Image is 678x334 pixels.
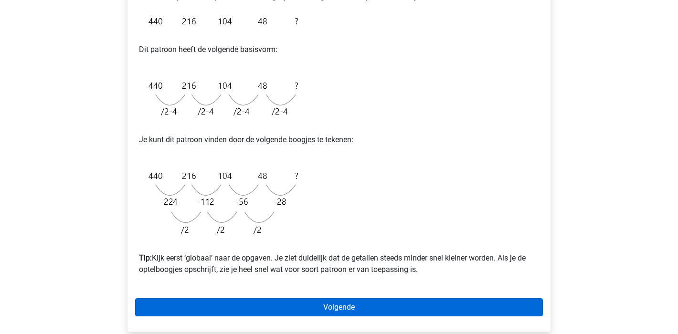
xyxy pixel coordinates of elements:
[139,10,303,32] img: Exponential_Example_3_1.png
[139,165,303,241] img: Exponential_Example_3_3.png
[139,241,539,275] p: Kijk eerst ‘globaal’ naar de opgaven. Je ziet duidelijk dat de getallen steeds minder snel kleine...
[135,298,543,316] a: Volgende
[139,253,152,262] b: Tip:
[139,123,539,157] p: Je kunt dit patroon vinden door de volgende boogjes te tekenen:
[139,32,539,67] p: Dit patroon heeft de volgende basisvorm:
[139,74,303,123] img: Exponential_Example_3_2.png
